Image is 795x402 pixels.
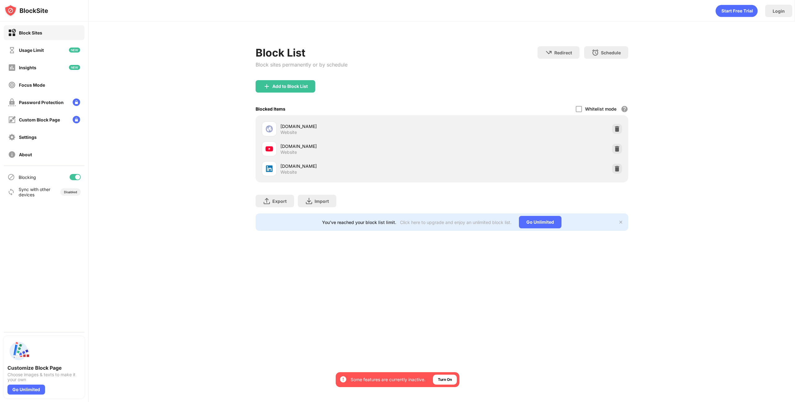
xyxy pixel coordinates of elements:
div: Website [280,130,297,135]
div: Blocked Items [256,106,285,112]
div: About [19,152,32,157]
img: sync-icon.svg [7,188,15,196]
img: x-button.svg [618,220,623,225]
img: favicons [266,165,273,172]
div: Customize Block Page [7,365,81,371]
div: animation [715,5,758,17]
div: Go Unlimited [519,216,561,228]
img: password-protection-off.svg [8,98,16,106]
div: Block Sites [19,30,42,35]
div: Insights [19,65,36,70]
div: Custom Block Page [19,117,60,122]
img: favicons [266,125,273,133]
div: [DOMAIN_NAME] [280,123,442,130]
img: focus-off.svg [8,81,16,89]
img: about-off.svg [8,151,16,158]
div: Redirect [554,50,572,55]
img: blocking-icon.svg [7,173,15,181]
img: logo-blocksite.svg [4,4,48,17]
div: [DOMAIN_NAME] [280,163,442,169]
img: settings-off.svg [8,133,16,141]
img: error-circle-white.svg [339,376,347,383]
img: time-usage-off.svg [8,46,16,54]
div: Choose images & texts to make it your own [7,372,81,382]
div: Blocking [19,175,36,180]
img: insights-off.svg [8,64,16,71]
img: new-icon.svg [69,48,80,53]
div: Block List [256,46,348,59]
img: favicons [266,145,273,153]
div: Settings [19,135,37,140]
div: Add to Block List [272,84,308,89]
img: new-icon.svg [69,65,80,70]
div: Import [315,199,329,204]
img: push-custom-page.svg [7,340,30,362]
div: Website [280,169,297,175]
div: Export [272,199,287,204]
img: lock-menu.svg [73,116,80,123]
img: customize-block-page-off.svg [8,116,16,124]
img: lock-menu.svg [73,98,80,106]
div: Whitelist mode [585,106,616,112]
div: Website [280,149,297,155]
div: Login [773,8,785,14]
div: [DOMAIN_NAME] [280,143,442,149]
img: block-on.svg [8,29,16,37]
div: Go Unlimited [7,385,45,395]
div: Disabled [64,190,77,194]
div: Focus Mode [19,82,45,88]
div: Password Protection [19,100,64,105]
div: Click here to upgrade and enjoy an unlimited block list. [400,220,511,225]
div: Turn On [438,377,452,383]
div: Sync with other devices [19,187,51,197]
div: Block sites permanently or by schedule [256,62,348,68]
div: Some features are currently inactive. [351,377,425,383]
div: Schedule [601,50,621,55]
div: You’ve reached your block list limit. [322,220,396,225]
div: Usage Limit [19,48,44,53]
